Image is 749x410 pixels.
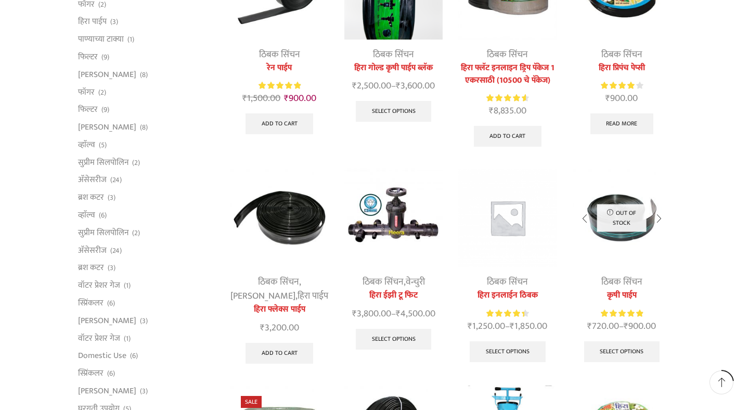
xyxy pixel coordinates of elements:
span: (3) [108,193,115,203]
a: ब्रश कटर [78,189,104,207]
a: अ‍ॅसेसरीज [78,241,107,259]
a: फिल्टर [78,101,98,119]
div: , [344,275,443,289]
a: हिरा गोल्ड कृषी पाईप ब्लॅक [344,62,443,74]
span: – [344,307,443,321]
span: – [458,319,557,334]
span: (3) [108,263,115,273]
span: (1) [124,334,131,344]
span: Rated out of 5 [486,93,526,104]
a: पाण्याच्या टाक्या [78,31,124,48]
span: ₹ [605,91,610,106]
div: Rated 4.50 out of 5 [486,308,528,319]
a: Select options for “हिरा ईझी टू फिट” [356,329,432,350]
a: Add to cart: “हिरा फ्लॅट इनलाइन ड्रिप पॅकेज 1 एकरसाठी (10500 चे पॅकेज)” [474,126,542,147]
span: (6) [107,368,115,379]
span: ₹ [489,103,494,119]
a: Select options for “कृषी पाईप” [584,341,660,362]
a: ठिबक सिंचन [259,47,300,62]
a: [PERSON_NAME] [230,288,295,304]
span: (3) [140,316,148,326]
bdi: 900.00 [605,91,638,106]
bdi: 3,600.00 [396,78,435,94]
a: हिरा पाईप [78,13,107,31]
a: हिरा फ्लॅट इनलाइन ड्रिप पॅकेज 1 एकरसाठी (10500 चे पॅकेज) [458,62,557,87]
span: ₹ [624,318,628,334]
a: Add to cart: “रेन पाईप” [246,113,314,134]
a: सुप्रीम सिलपोलिन [78,153,128,171]
span: ₹ [587,318,592,334]
img: Heera Easy To Fit Set [344,169,443,267]
span: (6) [130,351,138,361]
bdi: 3,800.00 [352,306,391,322]
a: हिरा इनलाईन ठिबक [458,289,557,302]
a: ब्रश कटर [78,259,104,277]
bdi: 3,200.00 [260,320,299,336]
span: (6) [107,298,115,309]
a: हिरा प्रिपंच पेप्सी [573,62,671,74]
bdi: 2,500.00 [352,78,391,94]
span: Rated out of 5 [601,308,643,319]
span: Sale [241,396,262,408]
p: Out of stock [597,204,647,232]
span: (2) [132,158,140,168]
span: (24) [110,175,122,185]
bdi: 900.00 [284,91,316,106]
span: – [344,79,443,93]
a: स्प्रिंकलर [78,294,104,312]
a: Select options for “हिरा इनलाईन ठिबक” [470,341,546,362]
a: ठिबक सिंचन [487,274,528,290]
a: Select options for “हिरा प्रिपंच पेप्सी” [590,113,654,134]
a: ठिबक सिंचन [487,47,528,62]
span: (8) [140,70,148,80]
bdi: 1,850.00 [510,318,547,334]
a: ठिबक सिंचन [601,47,642,62]
span: ₹ [468,318,472,334]
img: Placeholder [458,169,557,267]
a: Domestic Use [78,347,126,365]
div: Rated 5.00 out of 5 [601,308,643,319]
span: Rated out of 5 [259,80,301,91]
span: (9) [101,52,109,62]
a: [PERSON_NAME] [78,312,136,329]
a: ठिबक सिंचन [373,47,414,62]
span: (5) [99,140,107,150]
a: अ‍ॅसेसरीज [78,171,107,189]
span: – [573,319,671,334]
span: ₹ [396,78,401,94]
span: (1) [124,280,131,291]
span: (3) [110,17,118,27]
div: Rated 4.67 out of 5 [486,93,528,104]
span: ₹ [284,91,289,106]
span: ₹ [352,306,357,322]
span: ₹ [352,78,357,94]
a: हिरा ईझी टू फिट [344,289,443,302]
a: Select options for “हिरा गोल्ड कृषी पाईप ब्लॅक” [356,101,432,122]
span: (1) [127,34,134,45]
a: ठिबक सिंचन [601,274,642,290]
div: Rated 4.00 out of 5 [601,80,643,91]
a: [PERSON_NAME] [78,66,136,83]
a: स्प्रिंकलर [78,365,104,382]
a: व्हाॅल्व [78,207,95,224]
a: Add to cart: “हिरा फ्लेक्स पाईप” [246,343,314,364]
bdi: 1,500.00 [242,91,280,106]
a: ठिबक सिंचन [363,274,404,290]
a: [PERSON_NAME] [78,119,136,136]
bdi: 720.00 [587,318,619,334]
bdi: 8,835.00 [489,103,526,119]
span: ₹ [242,91,247,106]
a: हिरा फ्लेक्स पाईप [230,303,329,316]
a: हिरा पाईप [298,288,328,304]
span: (9) [101,105,109,115]
div: , , [230,275,329,303]
a: सुप्रीम सिलपोलिन [78,224,128,241]
a: कृषी पाईप [573,289,671,302]
span: (6) [99,210,107,221]
bdi: 1,250.00 [468,318,505,334]
div: Rated 5.00 out of 5 [259,80,301,91]
a: वॉटर प्रेशर गेज [78,329,120,347]
a: वॉटर प्रेशर गेज [78,277,120,294]
img: कृषी पाईप [573,169,671,267]
span: (2) [98,87,106,98]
